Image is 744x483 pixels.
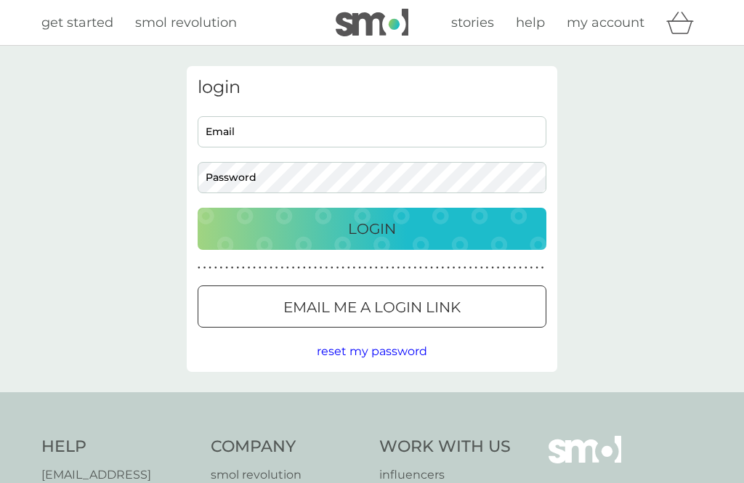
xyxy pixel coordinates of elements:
[248,264,251,272] p: ●
[436,264,439,272] p: ●
[297,264,300,272] p: ●
[347,264,350,272] p: ●
[253,264,256,272] p: ●
[486,264,489,272] p: ●
[317,342,427,361] button: reset my password
[341,264,344,272] p: ●
[317,344,427,358] span: reset my password
[519,264,522,272] p: ●
[353,264,356,272] p: ●
[514,264,517,272] p: ●
[408,264,411,272] p: ●
[666,8,703,37] div: basket
[508,264,511,272] p: ●
[458,264,461,272] p: ●
[447,264,450,272] p: ●
[264,264,267,272] p: ●
[211,436,365,458] h4: Company
[336,264,339,272] p: ●
[497,264,500,272] p: ●
[325,264,328,272] p: ●
[451,15,494,31] span: stories
[203,264,206,272] p: ●
[280,264,283,272] p: ●
[535,264,538,272] p: ●
[135,12,237,33] a: smol revolution
[283,296,461,319] p: Email me a login link
[392,264,395,272] p: ●
[381,264,384,272] p: ●
[220,264,223,272] p: ●
[516,12,545,33] a: help
[198,285,546,328] button: Email me a login link
[567,12,644,33] a: my account
[320,264,323,272] p: ●
[379,436,511,458] h4: Work With Us
[530,264,533,272] p: ●
[464,264,466,272] p: ●
[425,264,428,272] p: ●
[236,264,239,272] p: ●
[364,264,367,272] p: ●
[259,264,262,272] p: ●
[41,15,113,31] span: get started
[358,264,361,272] p: ●
[336,9,408,36] img: smol
[386,264,389,272] p: ●
[369,264,372,272] p: ●
[403,264,405,272] p: ●
[331,264,333,272] p: ●
[567,15,644,31] span: my account
[525,264,527,272] p: ●
[469,264,472,272] p: ●
[198,264,201,272] p: ●
[292,264,295,272] p: ●
[286,264,289,272] p: ●
[41,12,113,33] a: get started
[480,264,483,272] p: ●
[453,264,456,272] p: ●
[242,264,245,272] p: ●
[214,264,217,272] p: ●
[541,264,544,272] p: ●
[225,264,228,272] p: ●
[451,12,494,33] a: stories
[135,15,237,31] span: smol revolution
[309,264,312,272] p: ●
[502,264,505,272] p: ●
[231,264,234,272] p: ●
[314,264,317,272] p: ●
[430,264,433,272] p: ●
[397,264,400,272] p: ●
[348,217,396,240] p: Login
[198,77,546,98] h3: login
[474,264,477,272] p: ●
[491,264,494,272] p: ●
[198,208,546,250] button: Login
[375,264,378,272] p: ●
[275,264,278,272] p: ●
[442,264,445,272] p: ●
[419,264,422,272] p: ●
[413,264,416,272] p: ●
[209,264,211,272] p: ●
[41,436,196,458] h4: Help
[270,264,272,272] p: ●
[303,264,306,272] p: ●
[516,15,545,31] span: help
